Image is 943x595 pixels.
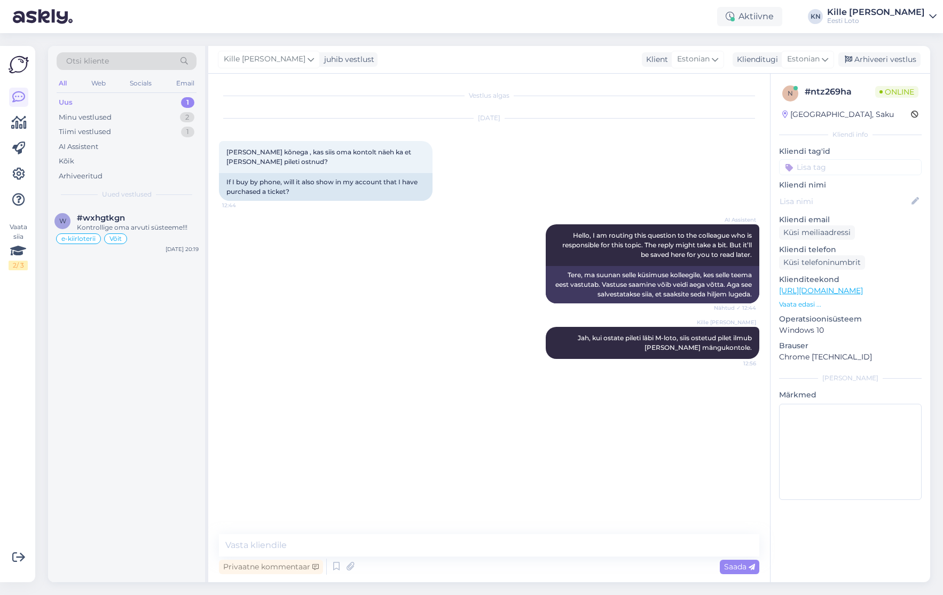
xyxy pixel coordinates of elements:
div: 1 [181,97,194,108]
span: Saada [724,562,755,571]
div: [GEOGRAPHIC_DATA], Saku [782,109,894,120]
p: Brauser [779,340,922,351]
span: Kille [PERSON_NAME] [697,318,756,326]
span: Estonian [787,53,820,65]
span: Hello, I am routing this question to the colleague who is responsible for this topic. The reply m... [562,231,753,259]
a: Kille [PERSON_NAME]Eesti Loto [827,8,937,25]
div: All [57,76,69,90]
div: Arhiveeri vestlus [838,52,921,67]
p: Windows 10 [779,325,922,336]
p: Märkmed [779,389,922,401]
span: n [788,89,793,97]
div: juhib vestlust [320,54,374,65]
span: e-kiirloterii [61,236,96,242]
div: Kliendi info [779,130,922,139]
div: 2 / 3 [9,261,28,270]
span: Uued vestlused [102,190,152,199]
div: If I buy by phone, will it also show in my account that I have purchased a ticket? [219,173,433,201]
span: w [59,217,66,225]
input: Lisa nimi [780,195,909,207]
span: 12:44 [222,201,262,209]
div: # ntz269ha [805,85,875,98]
p: Kliendi tag'id [779,146,922,157]
div: Socials [128,76,154,90]
p: Klienditeekond [779,274,922,285]
div: Eesti Loto [827,17,925,25]
div: Aktiivne [717,7,782,26]
div: Vaata siia [9,222,28,270]
div: Tere, ma suunan selle küsimuse kolleegile, kes selle teema eest vastutab. Vastuse saamine võib ve... [546,266,759,303]
div: Vestlus algas [219,91,759,100]
p: Kliendi email [779,214,922,225]
span: Jah, kui ostate pileti läbi M-loto, siis ostetud pilet ilmub [PERSON_NAME] mängukontole. [578,334,753,351]
span: [PERSON_NAME] kõnega , kas siis oma kontolt näeh ka et [PERSON_NAME] pileti ostnud? [226,148,413,166]
p: Chrome [TECHNICAL_ID] [779,351,922,363]
div: Privaatne kommentaar [219,560,323,574]
div: AI Assistent [59,142,98,152]
p: Operatsioonisüsteem [779,314,922,325]
div: [PERSON_NAME] [779,373,922,383]
div: Küsi telefoninumbrit [779,255,865,270]
div: Minu vestlused [59,112,112,123]
span: Nähtud ✓ 12:44 [714,304,756,312]
div: Web [89,76,108,90]
p: Vaata edasi ... [779,300,922,309]
span: Otsi kliente [66,56,109,67]
div: Uus [59,97,73,108]
div: Klient [642,54,668,65]
div: 2 [180,112,194,123]
span: Estonian [677,53,710,65]
div: Tiimi vestlused [59,127,111,137]
p: Kliendi telefon [779,244,922,255]
span: AI Assistent [716,216,756,224]
span: 12:56 [716,359,756,367]
div: KN [808,9,823,24]
a: [URL][DOMAIN_NAME] [779,286,863,295]
div: Email [174,76,197,90]
div: 1 [181,127,194,137]
div: Kille [PERSON_NAME] [827,8,925,17]
div: Küsi meiliaadressi [779,225,855,240]
div: Kõik [59,156,74,167]
span: #wxhgtkgn [77,213,125,223]
span: Võit [109,236,122,242]
div: [DATE] 20:19 [166,245,199,253]
input: Lisa tag [779,159,922,175]
span: Kille [PERSON_NAME] [224,53,305,65]
div: Kontrollige oma arvuti süsteeme!!! [77,223,199,232]
div: Arhiveeritud [59,171,103,182]
div: Klienditugi [733,54,778,65]
div: [DATE] [219,113,759,123]
p: Kliendi nimi [779,179,922,191]
span: Online [875,86,918,98]
img: Askly Logo [9,54,29,75]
